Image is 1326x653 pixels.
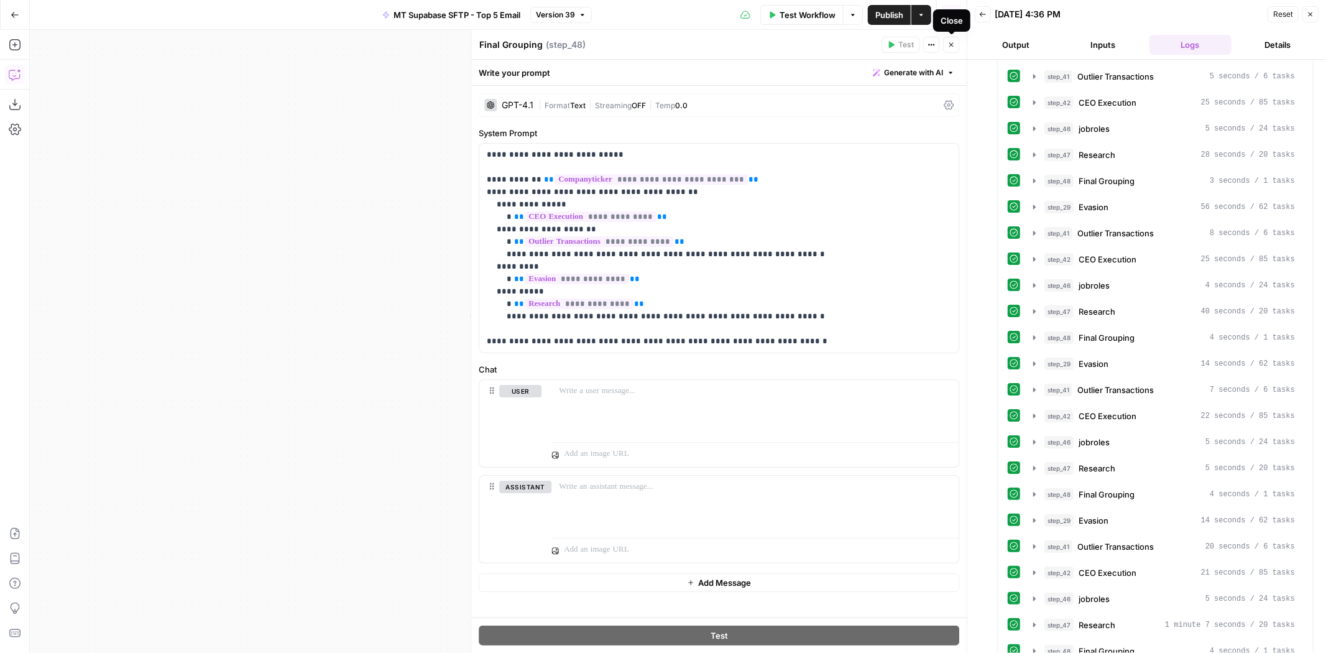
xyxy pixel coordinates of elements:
[1044,358,1074,370] span: step_29
[1205,593,1295,604] span: 5 seconds / 24 tasks
[1044,436,1074,448] span: step_46
[1210,228,1295,239] span: 8 seconds / 6 tasks
[1026,276,1302,295] button: 4 seconds / 24 tasks
[471,60,967,85] div: Write your prompt
[1044,514,1074,527] span: step_29
[479,127,959,139] label: System Prompt
[1201,358,1295,369] span: 14 seconds / 62 tasks
[499,385,541,397] button: user
[1044,175,1074,187] span: step_48
[1079,96,1136,109] span: CEO Execution
[1201,201,1295,213] span: 56 seconds / 62 tasks
[1044,410,1074,422] span: step_42
[1026,615,1302,635] button: 1 minute 7 seconds / 20 tasks
[1044,305,1074,318] span: step_47
[502,101,533,109] div: GPT-4.1
[1026,197,1302,217] button: 56 seconds / 62 tasks
[1026,511,1302,530] button: 14 seconds / 62 tasks
[898,39,914,50] span: Test
[1165,619,1295,631] span: 1 minute 7 seconds / 20 tasks
[1201,567,1295,578] span: 21 seconds / 85 tasks
[780,9,836,21] span: Test Workflow
[1079,567,1136,579] span: CEO Execution
[1079,358,1108,370] span: Evasion
[1044,149,1074,161] span: step_47
[499,481,551,493] button: assistant
[479,573,959,592] button: Add Message
[1268,6,1299,22] button: Reset
[1205,463,1295,474] span: 5 seconds / 20 tasks
[538,98,545,111] span: |
[1079,462,1115,475] span: Research
[1026,223,1302,243] button: 8 seconds / 6 tasks
[1205,280,1295,291] span: 4 seconds / 24 tasks
[1044,540,1072,553] span: step_41
[1077,384,1154,396] span: Outlier Transactions
[530,7,592,23] button: Version 39
[1079,123,1110,135] span: jobroles
[1079,279,1110,292] span: jobroles
[1149,35,1232,55] button: Logs
[1201,254,1295,265] span: 25 seconds / 85 tasks
[1026,249,1302,269] button: 25 seconds / 85 tasks
[479,476,541,563] div: assistant
[479,380,541,467] div: user
[1079,593,1110,605] span: jobroles
[536,9,575,21] span: Version 39
[586,98,595,111] span: |
[1044,96,1074,109] span: step_42
[698,577,751,589] span: Add Message
[1077,227,1154,239] span: Outlier Transactions
[1044,201,1074,213] span: step_29
[1077,70,1154,83] span: Outlier Transactions
[1026,145,1302,165] button: 28 seconds / 20 tasks
[1026,432,1302,452] button: 5 seconds / 24 tasks
[1077,540,1154,553] span: Outlier Transactions
[1026,589,1302,609] button: 5 seconds / 24 tasks
[1026,93,1302,113] button: 25 seconds / 85 tasks
[1026,67,1302,86] button: 5 seconds / 6 tasks
[632,101,646,110] span: OFF
[1044,619,1074,631] span: step_47
[1210,384,1295,396] span: 7 seconds / 6 tasks
[1079,305,1115,318] span: Research
[1026,563,1302,583] button: 21 seconds / 85 tasks
[1079,410,1136,422] span: CEO Execution
[1079,175,1135,187] span: Final Grouping
[1079,619,1115,631] span: Research
[646,98,655,111] span: |
[1201,97,1295,108] span: 25 seconds / 85 tasks
[1026,380,1302,400] button: 7 seconds / 6 tasks
[1026,119,1302,139] button: 5 seconds / 24 tasks
[375,5,528,25] button: MT Supabase SFTP - Top 5 Email
[1201,410,1295,422] span: 22 seconds / 85 tasks
[1079,436,1110,448] span: jobroles
[1210,71,1295,82] span: 5 seconds / 6 tasks
[868,65,959,81] button: Generate with AI
[1044,331,1074,344] span: step_48
[546,39,586,51] span: ( step_48 )
[975,35,1057,55] button: Output
[570,101,586,110] span: Text
[479,626,959,646] button: Test
[1236,35,1319,55] button: Details
[1079,149,1115,161] span: Research
[655,101,675,110] span: Temp
[1044,567,1074,579] span: step_42
[1026,354,1302,374] button: 14 seconds / 62 tasks
[1205,437,1295,448] span: 5 seconds / 24 tasks
[1044,253,1074,266] span: step_42
[1044,279,1074,292] span: step_46
[1044,462,1074,475] span: step_47
[1273,9,1293,20] span: Reset
[1062,35,1144,55] button: Inputs
[711,629,728,642] span: Test
[1079,514,1108,527] span: Evasion
[1026,302,1302,322] button: 40 seconds / 20 tasks
[394,9,520,21] span: MT Supabase SFTP - Top 5 Email
[675,101,688,110] span: 0.0
[1026,406,1302,426] button: 22 seconds / 85 tasks
[1044,593,1074,605] span: step_46
[875,9,903,21] span: Publish
[1044,123,1074,135] span: step_46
